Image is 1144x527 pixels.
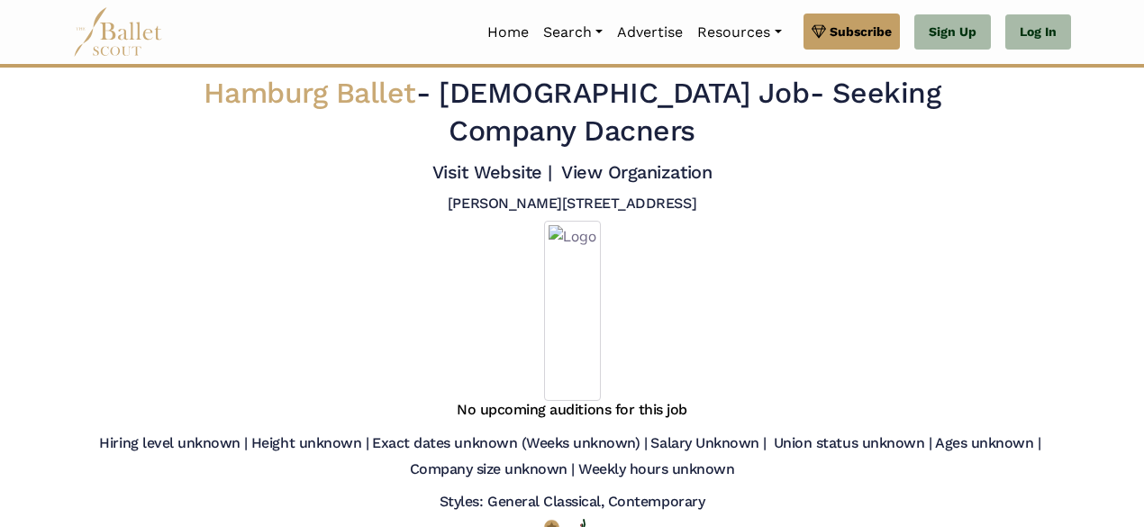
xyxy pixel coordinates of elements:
[448,195,696,214] h5: [PERSON_NAME][STREET_ADDRESS]
[372,434,647,453] h5: Exact dates unknown (Weeks unknown) |
[251,434,368,453] h5: Height unknown |
[440,493,704,512] h5: Styles: General Classical, Contemporary
[610,14,690,51] a: Advertise
[830,22,892,41] span: Subscribe
[480,14,536,51] a: Home
[812,22,826,41] img: gem.svg
[578,460,734,479] h5: Weekly hours unknown
[774,434,931,453] h5: Union status unknown |
[935,434,1040,453] h5: Ages unknown |
[690,14,788,51] a: Resources
[914,14,991,50] a: Sign Up
[457,401,687,420] h5: No upcoming auditions for this job
[536,14,610,51] a: Search
[410,460,575,479] h5: Company size unknown |
[1005,14,1071,50] a: Log In
[544,221,601,401] img: Logo
[204,76,416,110] span: Hamburg Ballet
[561,161,712,183] a: View Organization
[99,434,247,453] h5: Hiring level unknown |
[804,14,900,50] a: Subscribe
[439,76,809,110] span: [DEMOGRAPHIC_DATA] Job
[432,161,552,183] a: Visit Website |
[159,75,985,150] h2: - - Seeking Company Dacners
[650,434,766,453] h5: Salary Unknown |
